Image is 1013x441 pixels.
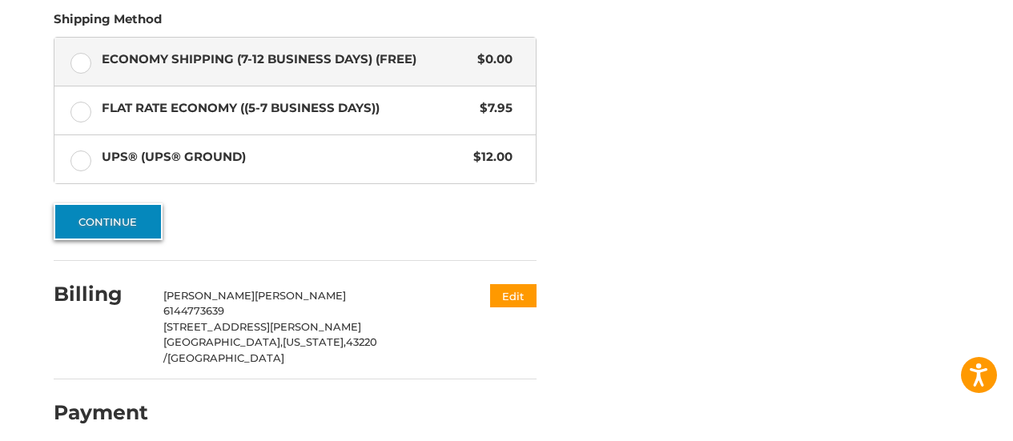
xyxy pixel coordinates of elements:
h2: Billing [54,282,147,307]
span: 43220 / [163,335,377,364]
span: Economy Shipping (7-12 Business Days) (Free) [102,50,470,69]
span: $0.00 [469,50,513,69]
button: Edit [490,284,537,307]
span: [PERSON_NAME] [163,289,255,302]
span: [GEOGRAPHIC_DATA] [167,351,284,364]
span: $7.95 [472,99,513,118]
span: [US_STATE], [283,335,346,348]
span: [GEOGRAPHIC_DATA], [163,335,283,348]
legend: Shipping Method [54,10,162,36]
span: [PERSON_NAME] [255,289,346,302]
span: $12.00 [465,148,513,166]
span: UPS® (UPS® Ground) [102,148,466,166]
span: Flat Rate Economy ((5-7 Business Days)) [102,99,472,118]
span: 6144773639 [163,304,224,317]
button: Continue [54,203,163,240]
span: [STREET_ADDRESS][PERSON_NAME] [163,320,361,333]
h2: Payment [54,400,148,425]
